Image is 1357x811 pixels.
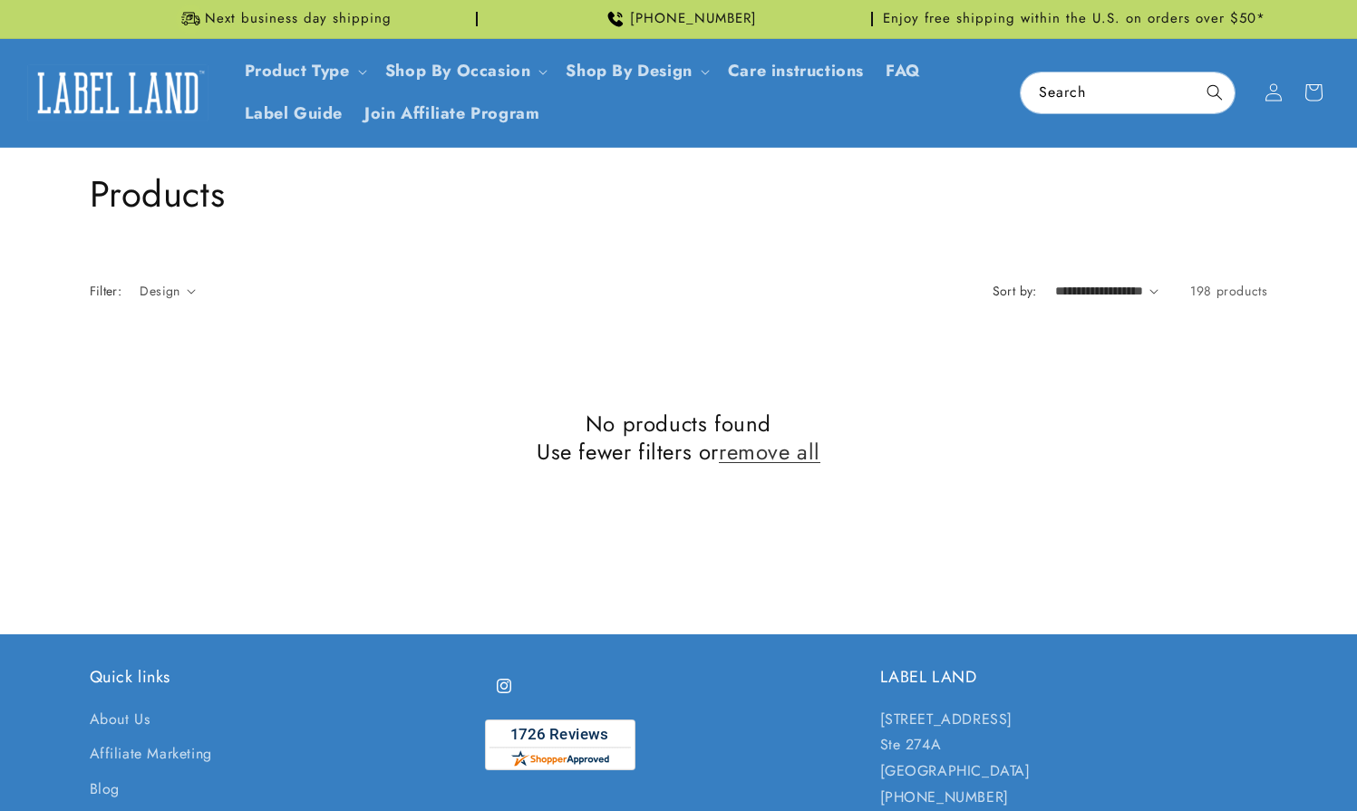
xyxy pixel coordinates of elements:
h2: Quick links [90,667,478,688]
a: Label Land [21,58,216,128]
summary: Shop By Occasion [374,50,556,92]
span: Care instructions [728,61,864,82]
a: Shop By Design [566,59,692,82]
span: Shop By Occasion [385,61,531,82]
a: Join Affiliate Program [354,92,550,135]
img: Customer Reviews [485,719,635,770]
a: Label Guide [234,92,354,135]
summary: Shop By Design [555,50,716,92]
summary: Design (0 selected) [140,282,196,301]
label: Sort by: [993,282,1037,300]
summary: Product Type [234,50,374,92]
span: Join Affiliate Program [364,103,539,124]
a: About Us [90,707,150,738]
h2: No products found Use fewer filters or [90,410,1268,466]
span: 198 products [1190,282,1267,300]
span: FAQ [886,61,921,82]
img: Label Land [27,64,208,121]
span: [PHONE_NUMBER] [630,10,757,28]
span: Enjoy free shipping within the U.S. on orders over $50* [883,10,1265,28]
a: remove all [719,438,820,466]
a: FAQ [875,50,932,92]
span: Label Guide [245,103,344,124]
a: Care instructions [717,50,875,92]
h2: LABEL LAND [880,667,1268,688]
h1: Products [90,170,1268,217]
h2: Filter: [90,282,122,301]
a: Product Type [245,59,350,82]
span: Next business day shipping [205,10,392,28]
button: Search [1195,72,1235,112]
span: Design [140,282,179,300]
